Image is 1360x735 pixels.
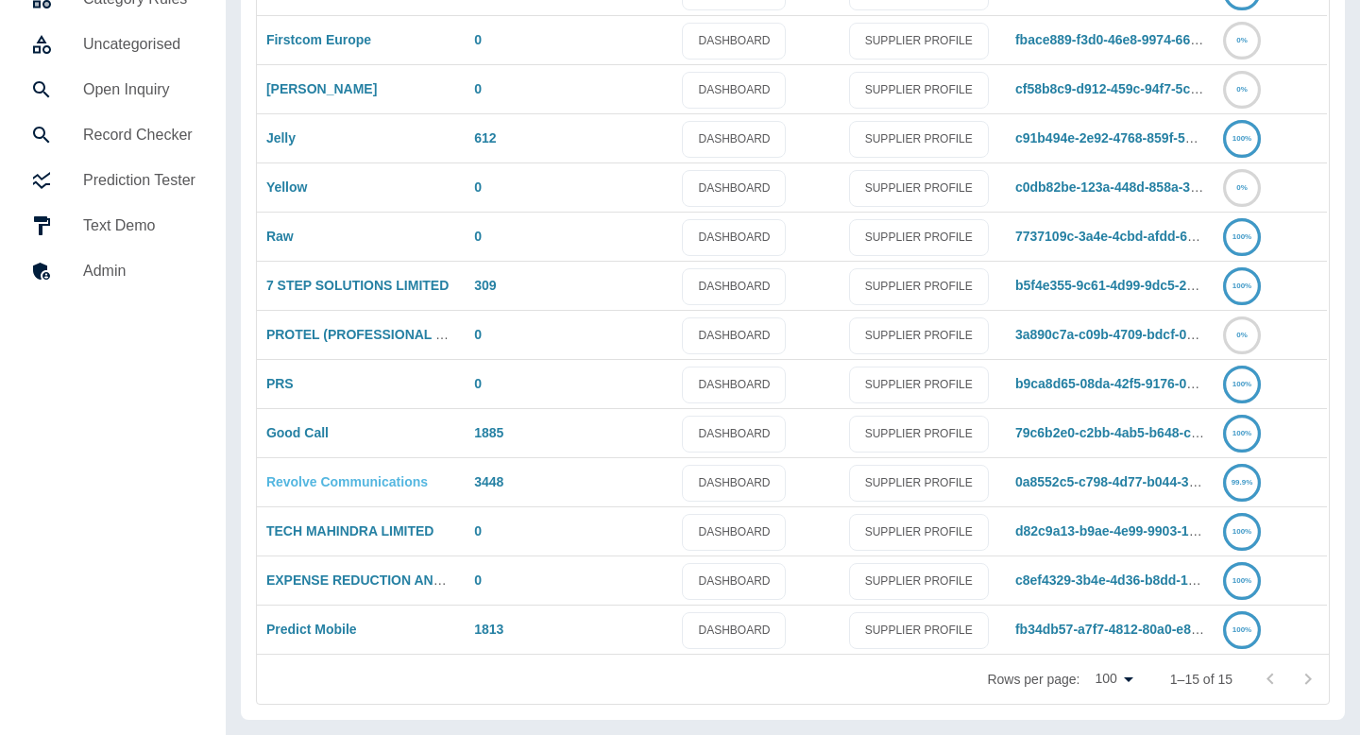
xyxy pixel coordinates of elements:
a: 0% [1223,327,1261,342]
a: SUPPLIER PROFILE [849,219,989,256]
a: DASHBOARD [682,121,786,158]
a: SUPPLIER PROFILE [849,121,989,158]
a: 100% [1223,573,1261,588]
h5: Record Checker [83,124,195,146]
a: SUPPLIER PROFILE [849,72,989,109]
p: 1–15 of 15 [1170,670,1232,689]
a: 0 [474,229,482,244]
a: SUPPLIER PROFILE [849,367,989,403]
a: b5f4e355-9c61-4d99-9dc5-2b902094448c [1015,278,1268,293]
h5: Prediction Tester [83,169,195,192]
text: 0% [1236,36,1248,44]
a: 100% [1223,523,1261,538]
a: SUPPLIER PROFILE [849,514,989,551]
a: 3448 [474,474,503,489]
a: SUPPLIER PROFILE [849,170,989,207]
a: EXPENSE REDUCTION ANALYSTS ([GEOGRAPHIC_DATA]) LIMITED [266,573,694,588]
a: 612 [474,130,496,145]
a: DASHBOARD [682,170,786,207]
a: SUPPLIER PROFILE [849,563,989,600]
a: 1885 [474,425,503,440]
a: 0% [1223,179,1261,195]
a: Firstcom Europe [266,32,371,47]
a: 7737109c-3a4e-4cbd-afdd-60a75447d996 [1015,229,1269,244]
p: Rows per page: [987,670,1079,689]
a: DASHBOARD [682,514,786,551]
a: SUPPLIER PROFILE [849,612,989,649]
a: SUPPLIER PROFILE [849,465,989,502]
a: 100% [1223,229,1261,244]
a: 100% [1223,425,1261,440]
a: 0 [474,523,482,538]
a: 100% [1223,278,1261,293]
h5: Admin [83,260,195,282]
text: 100% [1232,232,1251,241]
a: Jelly [266,130,296,145]
a: 7 STEP SOLUTIONS LIMITED [266,278,449,293]
a: SUPPLIER PROFILE [849,317,989,354]
a: 0% [1223,32,1261,47]
text: 100% [1232,625,1251,634]
a: DASHBOARD [682,465,786,502]
text: 0% [1236,85,1248,94]
a: fb34db57-a7f7-4812-80a0-e88cbdfc41b0 [1015,622,1264,637]
a: DASHBOARD [682,367,786,403]
a: Revolve Communications [266,474,428,489]
div: 100 [1087,665,1139,692]
a: 100% [1223,130,1261,145]
a: b9ca8d65-08da-42f5-9176-00760c57f013 [1015,376,1265,391]
a: 0% [1223,81,1261,96]
a: 0 [474,573,482,588]
a: DASHBOARD [682,317,786,354]
a: Prediction Tester [15,158,211,203]
a: 100% [1223,376,1261,391]
a: 0a8552c5-c798-4d77-b044-3c379717cb27 [1015,474,1270,489]
a: 79c6b2e0-c2bb-4ab5-b648-cb26c85b194a [1015,425,1273,440]
a: 3a890c7a-c09b-4709-bdcf-0dafd6d3011b [1015,327,1267,342]
a: PROTEL (PROFESSIONAL TELECOMS) SOLUTIONS LIMITED [266,327,651,342]
a: TECH MAHINDRA LIMITED [266,523,434,538]
a: [PERSON_NAME] [266,81,377,96]
a: d82c9a13-b9ae-4e99-9903-1f05bb5514ba [1015,523,1269,538]
a: 0 [474,327,482,342]
a: DASHBOARD [682,416,786,453]
a: 99.9% [1223,474,1261,489]
a: DASHBOARD [682,219,786,256]
a: Yellow [266,179,308,195]
text: 100% [1232,429,1251,437]
a: fbace889-f3d0-46e8-9974-6663fe4f709a [1015,32,1258,47]
a: Open Inquiry [15,67,211,112]
text: 100% [1232,576,1251,585]
text: 99.9% [1232,478,1253,487]
a: PRS [266,376,294,391]
text: 100% [1232,282,1251,290]
a: 0 [474,81,482,96]
h5: Open Inquiry [83,78,195,101]
text: 100% [1232,380,1251,388]
a: DASHBOARD [682,72,786,109]
a: Good Call [266,425,329,440]
a: 309 [474,278,496,293]
a: 100% [1223,622,1261,637]
a: SUPPLIER PROFILE [849,416,989,453]
a: 0 [474,32,482,47]
a: c8ef4329-3b4e-4d36-b8dd-1419ecd7d3f4 [1015,573,1267,588]
h5: Text Demo [83,214,195,237]
h5: Uncategorised [83,33,195,56]
text: 100% [1232,134,1251,143]
a: Text Demo [15,203,211,248]
a: DASHBOARD [682,612,786,649]
a: DASHBOARD [682,23,786,60]
a: DASHBOARD [682,268,786,305]
a: 0 [474,376,482,391]
a: SUPPLIER PROFILE [849,268,989,305]
a: SUPPLIER PROFILE [849,23,989,60]
a: 1813 [474,622,503,637]
text: 100% [1232,527,1251,536]
a: Predict Mobile [266,622,357,637]
a: c0db82be-123a-448d-858a-371988db28fb [1015,179,1270,195]
a: Record Checker [15,112,211,158]
a: DASHBOARD [682,563,786,600]
a: Uncategorised [15,22,211,67]
text: 0% [1236,331,1248,339]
